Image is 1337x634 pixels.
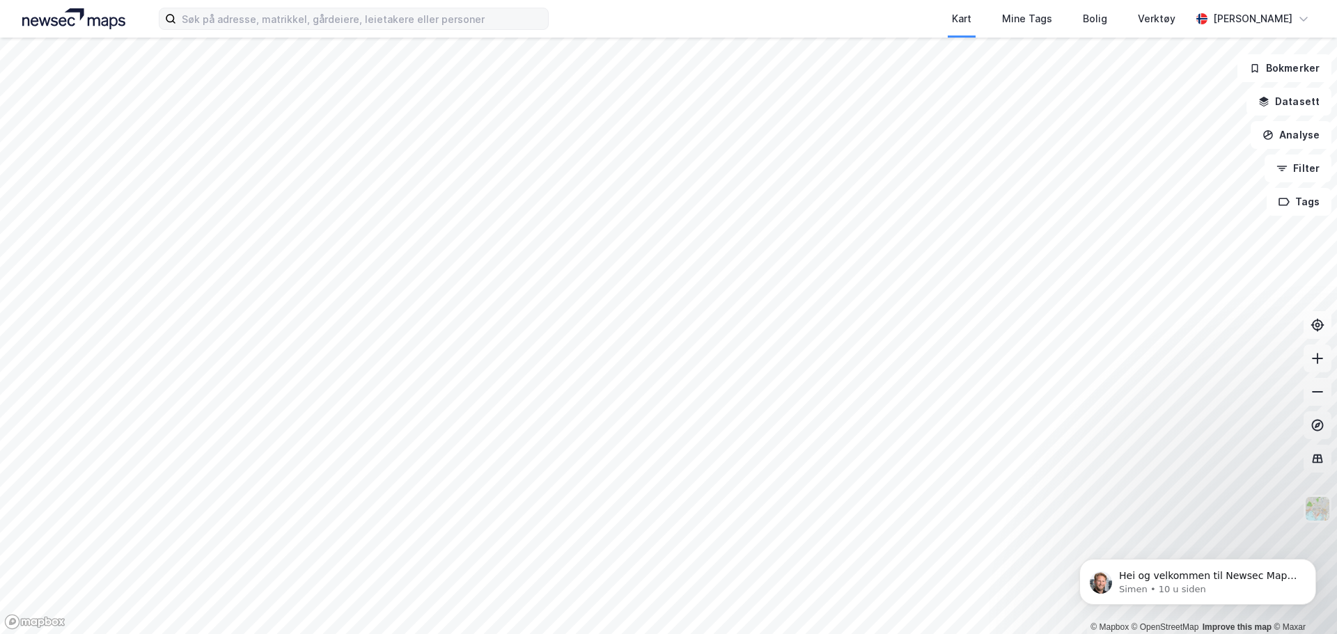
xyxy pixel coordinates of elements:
[1304,496,1331,522] img: Z
[1251,121,1331,149] button: Analyse
[1203,622,1272,632] a: Improve this map
[1265,154,1331,182] button: Filter
[1237,54,1331,82] button: Bokmerker
[1138,10,1175,27] div: Verktøy
[4,614,65,630] a: Mapbox homepage
[176,8,548,29] input: Søk på adresse, matrikkel, gårdeiere, leietakere eller personer
[1090,622,1129,632] a: Mapbox
[1002,10,1052,27] div: Mine Tags
[952,10,971,27] div: Kart
[1132,622,1199,632] a: OpenStreetMap
[1267,188,1331,216] button: Tags
[1058,530,1337,627] iframe: Intercom notifications melding
[1213,10,1292,27] div: [PERSON_NAME]
[1083,10,1107,27] div: Bolig
[1246,88,1331,116] button: Datasett
[22,8,125,29] img: logo.a4113a55bc3d86da70a041830d287a7e.svg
